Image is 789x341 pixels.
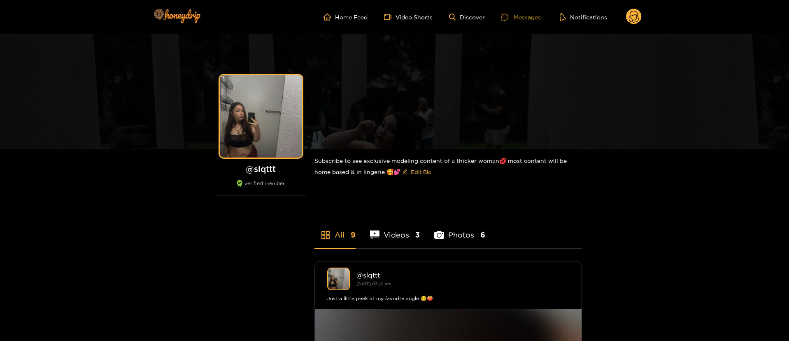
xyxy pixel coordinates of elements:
[370,211,420,248] li: Videos
[415,230,420,240] span: 3
[324,13,335,21] span: home
[356,271,569,279] div: @ slqttt
[351,230,356,240] span: 9
[321,230,330,240] span: appstore
[501,12,541,22] div: Messages
[314,211,356,248] li: All
[324,13,368,21] a: Home Feed
[314,149,582,185] div: Subscribe to see exclusive modeling content of a thicker woman💋 most content will be home based &...
[557,13,610,21] button: Notifications
[327,268,350,290] img: slqttt
[384,13,396,21] span: video-camera
[480,230,485,240] span: 6
[411,168,431,176] span: Edit Bio
[449,14,485,21] a: Discover
[216,164,306,174] h1: @ slqttt
[434,211,485,248] li: Photos
[402,169,407,175] span: edit
[356,282,391,286] small: [DATE] 03:20 am
[384,13,433,21] a: Video Shorts
[216,180,306,195] div: verified member
[327,294,569,303] div: Just a little peek at my favorite angle 😏🍑
[400,165,433,179] button: editEdit Bio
